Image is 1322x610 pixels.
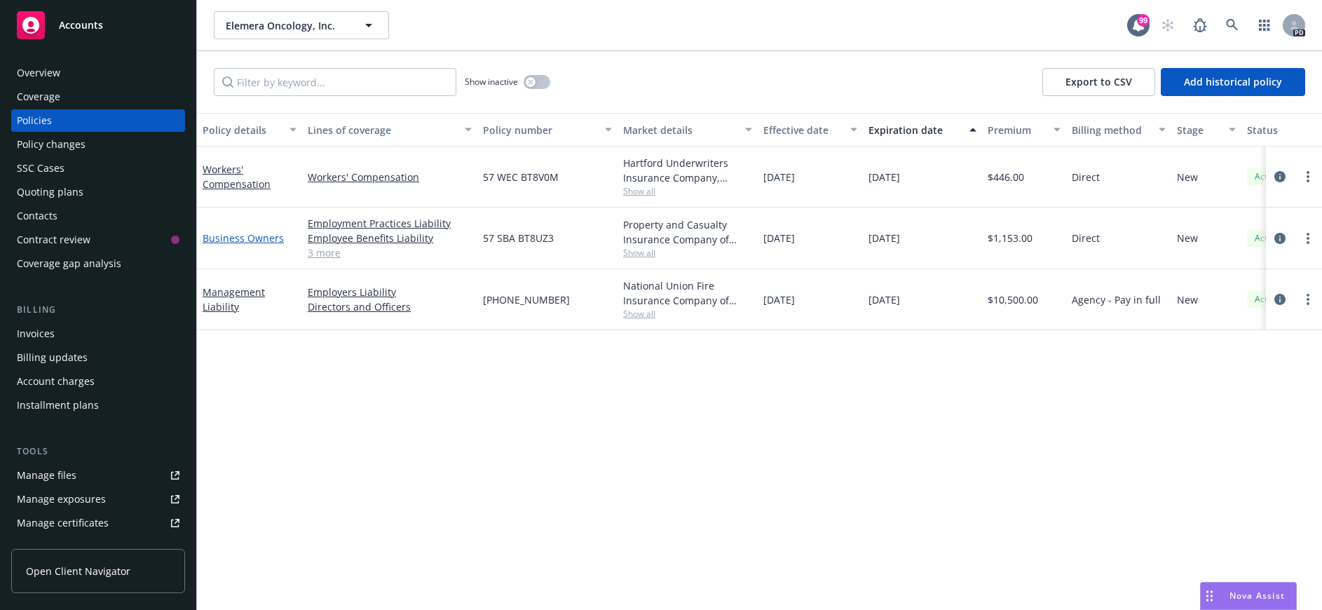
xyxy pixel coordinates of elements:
[1253,232,1281,245] span: Active
[477,113,618,147] button: Policy number
[11,512,185,534] a: Manage certificates
[1066,113,1171,147] button: Billing method
[1065,75,1132,88] span: Export to CSV
[17,62,60,84] div: Overview
[483,231,554,245] span: 57 SBA BT8UZ3
[308,231,472,245] a: Employee Benefits Liability
[623,217,752,247] div: Property and Casualty Insurance Company of [GEOGRAPHIC_DATA], Hartford Insurance Group
[11,133,185,156] a: Policy changes
[1042,68,1155,96] button: Export to CSV
[308,245,472,260] a: 3 more
[11,394,185,416] a: Installment plans
[1137,14,1150,27] div: 99
[623,185,752,197] span: Show all
[1272,168,1288,185] a: circleInformation
[1072,231,1100,245] span: Direct
[868,170,900,184] span: [DATE]
[17,536,83,558] div: Manage BORs
[1200,582,1297,610] button: Nova Assist
[226,18,347,33] span: Elemera Oncology, Inc.
[1218,11,1246,39] a: Search
[17,229,90,251] div: Contract review
[308,285,472,299] a: Employers Liability
[203,123,281,137] div: Policy details
[1300,168,1316,185] a: more
[203,163,271,191] a: Workers' Compensation
[17,252,121,275] div: Coverage gap analysis
[1229,590,1285,602] span: Nova Assist
[197,113,302,147] button: Policy details
[203,285,265,313] a: Management Liability
[17,488,106,510] div: Manage exposures
[308,123,456,137] div: Lines of coverage
[302,113,477,147] button: Lines of coverage
[623,308,752,320] span: Show all
[483,170,559,184] span: 57 WEC BT8V0M
[17,394,99,416] div: Installment plans
[1072,170,1100,184] span: Direct
[11,62,185,84] a: Overview
[11,303,185,317] div: Billing
[11,323,185,345] a: Invoices
[763,292,795,307] span: [DATE]
[868,123,961,137] div: Expiration date
[308,299,472,314] a: Directors and Officers
[11,109,185,132] a: Policies
[11,229,185,251] a: Contract review
[17,323,55,345] div: Invoices
[1272,291,1288,308] a: circleInformation
[1072,292,1161,307] span: Agency - Pay in full
[763,231,795,245] span: [DATE]
[11,445,185,459] div: Tools
[11,181,185,203] a: Quoting plans
[17,157,64,179] div: SSC Cases
[17,181,83,203] div: Quoting plans
[214,11,389,39] button: Elemera Oncology, Inc.
[1300,230,1316,247] a: more
[308,170,472,184] a: Workers' Compensation
[1177,170,1198,184] span: New
[11,464,185,487] a: Manage files
[203,231,284,245] a: Business Owners
[17,512,109,534] div: Manage certificates
[868,292,900,307] span: [DATE]
[1177,123,1220,137] div: Stage
[1161,68,1305,96] button: Add historical policy
[465,76,518,88] span: Show inactive
[11,205,185,227] a: Contacts
[988,123,1045,137] div: Premium
[1177,231,1198,245] span: New
[1171,113,1241,147] button: Stage
[11,346,185,369] a: Billing updates
[988,231,1033,245] span: $1,153.00
[483,292,570,307] span: [PHONE_NUMBER]
[1177,292,1198,307] span: New
[11,370,185,393] a: Account charges
[11,157,185,179] a: SSC Cases
[618,113,758,147] button: Market details
[11,536,185,558] a: Manage BORs
[1251,11,1279,39] a: Switch app
[988,292,1038,307] span: $10,500.00
[11,488,185,510] a: Manage exposures
[1272,230,1288,247] a: circleInformation
[763,170,795,184] span: [DATE]
[17,346,88,369] div: Billing updates
[623,123,737,137] div: Market details
[988,170,1024,184] span: $446.00
[17,370,95,393] div: Account charges
[1300,291,1316,308] a: more
[623,278,752,308] div: National Union Fire Insurance Company of [GEOGRAPHIC_DATA], [GEOGRAPHIC_DATA], AIG
[1154,11,1182,39] a: Start snowing
[1184,75,1282,88] span: Add historical policy
[1253,293,1281,306] span: Active
[11,252,185,275] a: Coverage gap analysis
[308,216,472,231] a: Employment Practices Liability
[868,231,900,245] span: [DATE]
[1253,170,1281,183] span: Active
[17,86,60,108] div: Coverage
[17,205,57,227] div: Contacts
[17,109,52,132] div: Policies
[623,247,752,259] span: Show all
